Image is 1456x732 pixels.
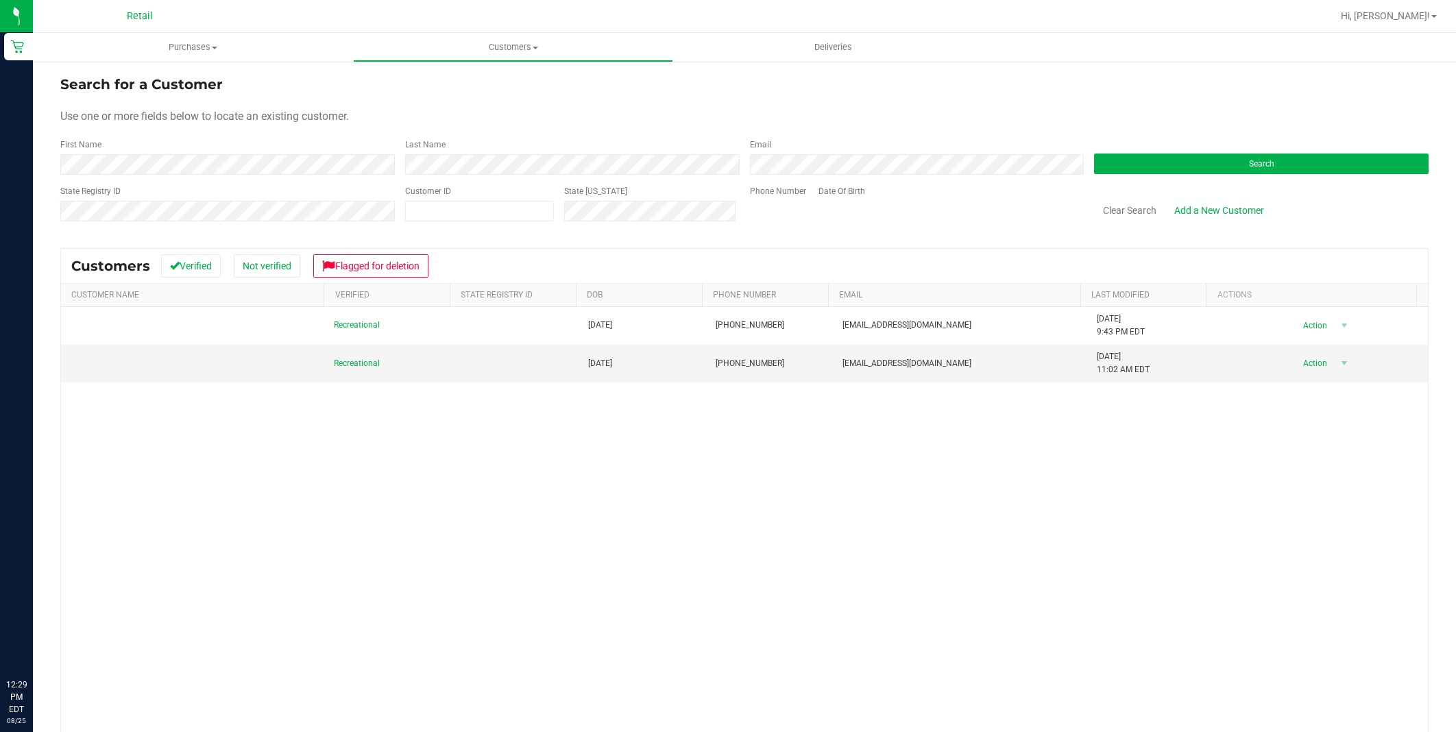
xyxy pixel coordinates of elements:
a: Last Modified [1091,290,1150,300]
span: [EMAIL_ADDRESS][DOMAIN_NAME] [842,319,971,332]
button: Verified [161,254,221,278]
span: Customers [71,258,150,274]
span: Action [1291,316,1335,335]
span: Hi, [PERSON_NAME]! [1341,10,1430,21]
label: Last Name [405,138,446,151]
span: Deliveries [796,41,871,53]
button: Flagged for deletion [313,254,428,278]
button: Clear Search [1094,199,1165,222]
label: Phone Number [750,185,806,197]
a: Purchases [33,33,353,62]
a: State Registry Id [461,290,533,300]
span: Retail [127,10,153,22]
span: [PHONE_NUMBER] [716,319,784,332]
div: Actions [1217,290,1411,300]
inline-svg: Retail [10,40,24,53]
p: 12:29 PM EDT [6,679,27,716]
a: Email [839,290,862,300]
span: Purchases [33,41,353,53]
span: [DATE] 11:02 AM EDT [1097,350,1150,376]
a: DOB [587,290,603,300]
button: Not verified [234,254,300,278]
span: [PHONE_NUMBER] [716,357,784,370]
span: Search for a Customer [60,76,223,93]
label: State [US_STATE] [564,185,627,197]
span: Recreational [334,319,380,332]
a: Customer Name [71,290,139,300]
span: [DATE] [588,319,612,332]
span: Search [1249,159,1274,169]
span: [DATE] [588,357,612,370]
label: State Registry ID [60,185,121,197]
span: select [1335,354,1352,373]
span: Action [1291,354,1335,373]
label: First Name [60,138,101,151]
span: Customers [354,41,672,53]
p: 08/25 [6,716,27,726]
span: [DATE] 9:43 PM EDT [1097,313,1145,339]
span: [EMAIL_ADDRESS][DOMAIN_NAME] [842,357,971,370]
iframe: Resource center [14,622,55,663]
label: Date Of Birth [818,185,865,197]
a: Customers [353,33,673,62]
label: Customer ID [405,185,451,197]
a: Verified [335,290,369,300]
label: Email [750,138,771,151]
span: select [1335,316,1352,335]
a: Add a New Customer [1165,199,1273,222]
span: Recreational [334,357,380,370]
a: Phone Number [713,290,776,300]
span: Use one or more fields below to locate an existing customer. [60,110,349,123]
button: Search [1094,154,1429,174]
a: Deliveries [673,33,993,62]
